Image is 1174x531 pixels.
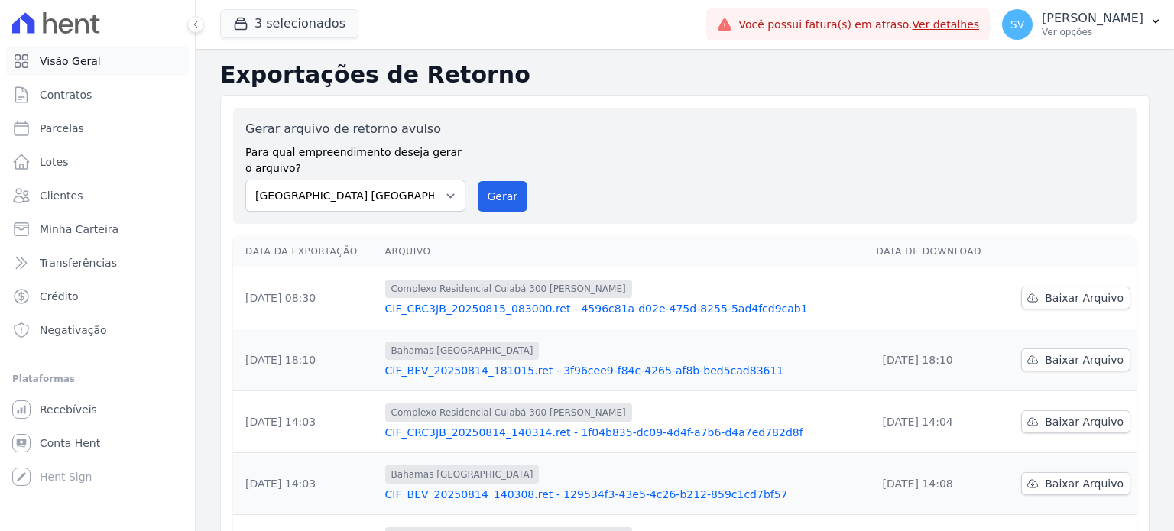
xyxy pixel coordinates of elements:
td: [DATE] 14:08 [871,453,1001,515]
a: Conta Hent [6,428,189,458]
a: CIF_BEV_20250814_140308.ret - 129534f3-43e5-4c26-b212-859c1cd7bf57 [385,487,864,502]
span: Recebíveis [40,402,97,417]
td: [DATE] 14:03 [233,391,379,453]
span: Negativação [40,322,107,338]
th: Arquivo [379,236,871,267]
span: Bahamas [GEOGRAPHIC_DATA] [385,465,540,484]
a: CIF_CRC3JB_20250815_083000.ret - 4596c81a-d02e-475d-8255-5ad4fcd9cab1 [385,301,864,316]
a: Baixar Arquivo [1021,287,1130,309]
span: Minha Carteira [40,222,118,237]
td: [DATE] 08:30 [233,267,379,329]
span: Contratos [40,87,92,102]
a: Transferências [6,248,189,278]
a: Visão Geral [6,46,189,76]
td: [DATE] 18:10 [871,329,1001,391]
span: Você possui fatura(s) em atraso. [738,17,979,33]
span: Visão Geral [40,53,101,69]
a: Negativação [6,315,189,345]
span: SV [1010,19,1024,30]
span: Baixar Arquivo [1045,476,1124,491]
label: Gerar arquivo de retorno avulso [245,120,465,138]
div: Plataformas [12,370,183,388]
a: Parcelas [6,113,189,144]
label: Para qual empreendimento deseja gerar o arquivo? [245,138,465,176]
span: Bahamas [GEOGRAPHIC_DATA] [385,342,540,360]
span: Baixar Arquivo [1045,290,1124,306]
p: [PERSON_NAME] [1042,11,1143,26]
a: Ver detalhes [913,18,980,31]
a: Lotes [6,147,189,177]
a: Baixar Arquivo [1021,410,1130,433]
span: Baixar Arquivo [1045,352,1124,367]
a: Contratos [6,79,189,110]
th: Data da Exportação [233,236,379,267]
span: Crédito [40,289,79,304]
td: [DATE] 14:03 [233,453,379,515]
button: SV [PERSON_NAME] Ver opções [990,3,1174,46]
button: Gerar [478,181,528,212]
span: Baixar Arquivo [1045,414,1124,429]
a: Recebíveis [6,394,189,425]
th: Data de Download [871,236,1001,267]
p: Ver opções [1042,26,1143,38]
h2: Exportações de Retorno [220,61,1150,89]
span: Complexo Residencial Cuiabá 300 [PERSON_NAME] [385,403,632,422]
span: Transferências [40,255,117,270]
a: Baixar Arquivo [1021,472,1130,495]
span: Clientes [40,188,83,203]
span: Lotes [40,154,69,170]
span: Complexo Residencial Cuiabá 300 [PERSON_NAME] [385,280,632,298]
a: Clientes [6,180,189,211]
a: CIF_BEV_20250814_181015.ret - 3f96cee9-f84c-4265-af8b-bed5cad83611 [385,363,864,378]
span: Conta Hent [40,435,100,451]
span: Parcelas [40,121,84,136]
a: Minha Carteira [6,214,189,244]
a: CIF_CRC3JB_20250814_140314.ret - 1f04b835-dc09-4d4f-a7b6-d4a7ed782d8f [385,425,864,440]
button: 3 selecionados [220,9,358,38]
a: Baixar Arquivo [1021,348,1130,371]
td: [DATE] 18:10 [233,329,379,391]
td: [DATE] 14:04 [871,391,1001,453]
a: Crédito [6,281,189,312]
